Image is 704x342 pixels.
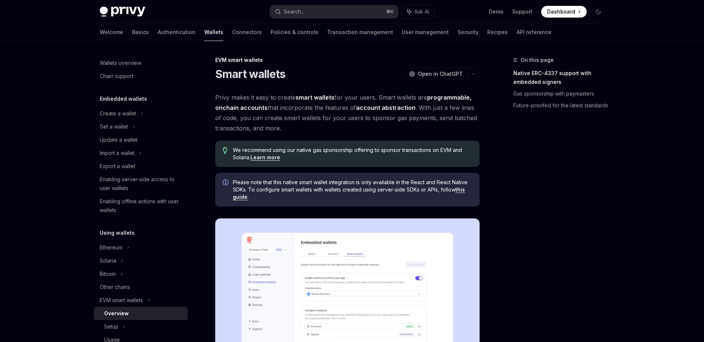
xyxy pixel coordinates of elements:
[402,5,434,18] button: Ask AI
[100,256,116,265] div: Solana
[541,6,587,18] a: Dashboard
[94,56,188,70] a: Wallets overview
[414,8,429,15] span: Ask AI
[215,56,480,64] div: EVM smart wallets
[100,59,141,67] div: Wallets overview
[215,67,285,81] h1: Smart wallets
[100,122,128,131] div: Get a wallet
[513,100,610,111] a: Future-proofed for the latest standards
[100,269,116,278] div: Bitcoin
[512,8,532,15] a: Support
[94,307,188,320] a: Overview
[232,23,262,41] a: Connectors
[270,5,398,18] button: Search...⌘K
[418,70,463,78] span: Open in ChatGPT
[489,8,503,15] a: Demo
[487,23,508,41] a: Recipes
[158,23,195,41] a: Authentication
[100,23,123,41] a: Welcome
[94,160,188,173] a: Export a wallet
[513,67,610,88] a: Native ERC-4337 support with embedded signers
[100,162,135,171] div: Export a wallet
[94,70,188,83] a: Chain support
[94,133,188,146] a: Update a wallet
[386,9,394,15] span: ⌘ K
[458,23,478,41] a: Security
[204,23,223,41] a: Wallets
[215,92,480,133] span: Privy makes it easy to create for your users. Smart wallets are that incorporate the features of ...
[100,72,133,81] div: Chain support
[100,296,143,305] div: EVM smart wallets
[100,149,135,157] div: Import a wallet
[593,6,604,18] button: Toggle dark mode
[100,243,122,252] div: Ethereum
[100,283,130,291] div: Other chains
[132,23,149,41] a: Basics
[250,154,280,161] a: Learn more
[100,197,183,215] div: Enabling offline actions with user wallets
[223,147,228,154] svg: Tip
[94,280,188,294] a: Other chains
[271,23,318,41] a: Policies & controls
[100,7,145,17] img: dark logo
[100,175,183,193] div: Enabling server-side access to user wallets
[100,109,136,118] div: Create a wallet
[521,56,554,64] span: On this page
[517,23,551,41] a: API reference
[356,104,415,112] a: account abstraction
[547,8,575,15] span: Dashboard
[327,23,393,41] a: Transaction management
[100,135,137,144] div: Update a wallet
[104,309,129,318] div: Overview
[100,228,135,237] h5: Using wallets
[284,7,304,16] div: Search...
[104,322,118,331] div: Setup
[402,23,449,41] a: User management
[223,179,230,187] svg: Info
[94,173,188,195] a: Enabling server-side access to user wallets
[233,146,472,161] span: We recommend using our native gas sponsorship offering to sponsor transactions on EVM and Solana.
[404,68,467,80] button: Open in ChatGPT
[233,179,472,201] span: Please note that this native smart wallet integration is only available in the React and React Na...
[296,94,334,101] strong: smart wallets
[513,88,610,100] a: Gas sponsorship with paymasters
[100,94,147,103] h5: Embedded wallets
[94,195,188,217] a: Enabling offline actions with user wallets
